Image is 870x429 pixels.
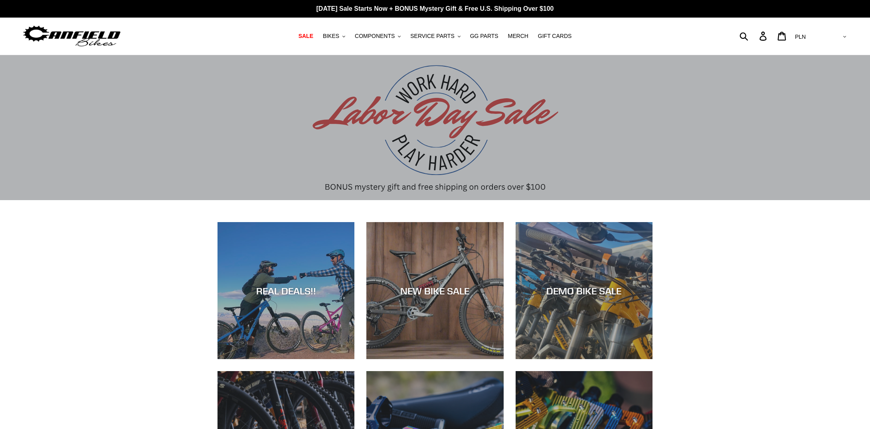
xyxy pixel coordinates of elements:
[217,285,354,296] div: REAL DEALS!!
[319,31,349,42] button: BIKES
[406,31,464,42] button: SERVICE PARTS
[323,33,339,40] span: BIKES
[366,222,503,359] a: NEW BIKE SALE
[217,222,354,359] a: REAL DEALS!!
[470,33,498,40] span: GG PARTS
[516,285,652,296] div: DEMO BIKE SALE
[744,27,764,45] input: Search
[504,31,532,42] a: MERCH
[299,33,313,40] span: SALE
[516,222,652,359] a: DEMO BIKE SALE
[538,33,572,40] span: GIFT CARDS
[534,31,576,42] a: GIFT CARDS
[466,31,502,42] a: GG PARTS
[22,24,122,49] img: Canfield Bikes
[295,31,317,42] a: SALE
[366,285,503,296] div: NEW BIKE SALE
[410,33,454,40] span: SERVICE PARTS
[508,33,528,40] span: MERCH
[351,31,405,42] button: COMPONENTS
[355,33,395,40] span: COMPONENTS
